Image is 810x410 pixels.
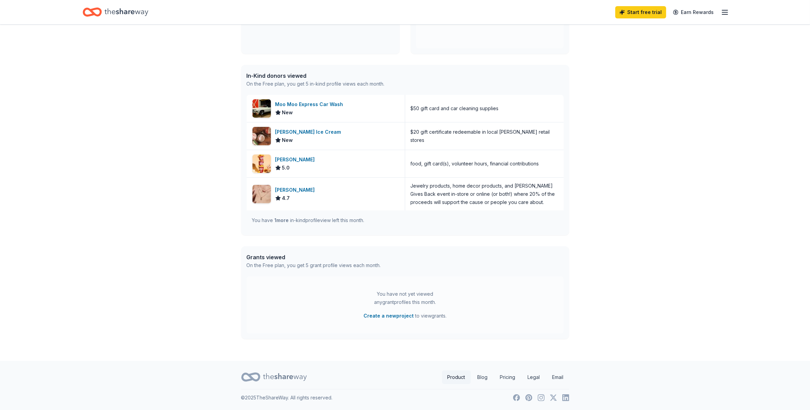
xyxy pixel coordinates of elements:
[282,164,290,172] span: 5.0
[282,108,293,117] span: New
[247,80,385,88] div: On the Free plan, you get 5 in-kind profile views each month.
[275,156,318,164] div: [PERSON_NAME]
[411,182,558,206] div: Jewelry products, home decor products, and [PERSON_NAME] Gives Back event in-store or online (or ...
[547,370,569,384] a: Email
[363,312,447,320] span: to view grants .
[247,261,381,269] div: On the Free plan, you get 5 grant profile views each month.
[522,370,546,384] a: Legal
[411,160,539,168] div: food, gift card(s), volunteer hours, financial contributions
[363,312,414,320] button: Create a newproject
[282,136,293,144] span: New
[247,253,381,261] div: Grants viewed
[275,217,289,223] span: 1 more
[252,185,271,203] img: Image for Kendra Scott
[362,290,448,306] div: You have not yet viewed any grant profiles this month.
[252,127,271,145] img: Image for Graeter's Ice Cream
[442,370,569,384] nav: quick links
[83,4,148,20] a: Home
[247,72,385,80] div: In-Kind donors viewed
[241,394,333,402] p: © 2025 TheShareWay. All rights reserved.
[252,216,365,224] div: You have in-kind profile view left this month.
[252,155,271,173] img: Image for Sheetz
[275,186,318,194] div: [PERSON_NAME]
[442,370,471,384] a: Product
[252,99,271,118] img: Image for Moo Moo Express Car Wash
[282,194,290,202] span: 4.7
[275,100,346,108] div: Moo Moo Express Car Wash
[615,6,666,18] a: Start free trial
[669,6,718,18] a: Earn Rewards
[472,370,493,384] a: Blog
[275,128,344,136] div: [PERSON_NAME] Ice Cream
[411,104,499,113] div: $50 gift card and car cleaning supplies
[411,128,558,144] div: $20 gift certificate redeemable in local [PERSON_NAME] retail stores
[495,370,521,384] a: Pricing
